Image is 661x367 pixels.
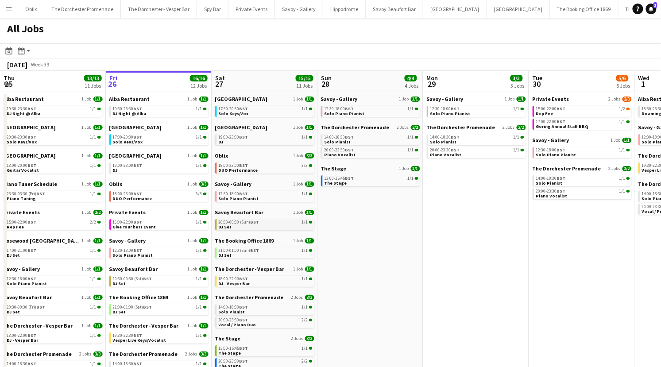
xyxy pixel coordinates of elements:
[4,124,56,131] span: Goring Hotel
[345,106,354,112] span: BST
[134,162,143,168] span: BST
[109,181,209,187] a: Oblix1 Job3/3
[321,124,420,165] div: The Dorchester Promenade2 Jobs2/214:00-18:30BST1/1Solo Pianist20:00-23:30BST1/1Piano Vocalist
[533,165,632,201] div: The Dorchester Promenade2 Jobs2/214:00-18:30BST1/1Solo Pianist20:00-23:30BST1/1Piano Vocalist
[275,0,323,18] button: Savoy - Gallery
[533,96,632,102] a: Private Events2 Jobs2/3
[487,0,550,18] button: [GEOGRAPHIC_DATA]
[28,162,37,168] span: BST
[427,124,495,131] span: The Dorchester Promenade
[321,124,390,131] span: The Dorchester Promenade
[7,134,101,144] a: 20:30-23:30BST1/1Solo Keys/Vox
[28,106,37,112] span: BST
[113,134,207,144] a: 17:30-20:30BST1/1Solo Keys/Vox
[134,106,143,112] span: BST
[430,106,524,116] a: 12:30-18:00BST1/1Solo Piano Pianist
[240,106,248,112] span: BST
[619,148,626,152] span: 1/1
[18,0,44,18] button: Oblix
[113,111,147,116] span: DJ Night @ Alba
[619,120,626,124] span: 1/1
[536,189,566,193] span: 20:00-23:30
[321,96,420,124] div: Savoy - Gallery1 Job1/112:30-18:00BST1/1Solo Piano Pianist
[4,209,103,237] div: Private Events1 Job2/215:00-22:00BST2/2Rep Fee
[451,134,460,140] span: BST
[411,97,420,102] span: 1/1
[215,209,314,237] div: Savoy Beaufort Bar1 Job1/120:30-00:30 (Sun)BST1/1DJ Set
[219,162,313,173] a: 18:00-23:00BST3/3DUO Performance
[536,119,630,129] a: 17:00-22:00BST1/1Goring Annual Staff BBQ
[323,0,366,18] button: Hippodrome
[4,96,44,102] span: Alba Restaurant
[113,224,156,230] span: Give Your best Event
[4,152,103,159] a: [GEOGRAPHIC_DATA]1 Job1/1
[533,96,569,102] span: Private Events
[536,107,566,111] span: 15:00-22:00
[215,181,314,209] div: Savoy - Gallery1 Job1/112:30-18:00BST1/1Solo Piano Pianist
[240,134,248,140] span: BST
[305,97,314,102] span: 1/1
[93,182,103,187] span: 1/1
[90,107,97,111] span: 1/1
[196,135,202,139] span: 1/1
[197,0,228,18] button: Spy Bar
[219,248,259,253] span: 21:00-01:00 (Sun)
[240,162,248,168] span: BST
[325,107,354,111] span: 12:30-18:00
[622,97,632,102] span: 2/3
[215,124,314,152] div: [GEOGRAPHIC_DATA]1 Job1/119:00-23:00BST1/1DJ
[93,97,103,102] span: 1/1
[423,0,487,18] button: [GEOGRAPHIC_DATA]
[219,219,313,229] a: 20:30-00:30 (Sun)BST1/1DJ Set
[219,107,248,111] span: 17:30-20:30
[451,147,460,153] span: BST
[325,111,365,116] span: Solo Piano Pianist
[321,165,420,172] a: The Stage1 Job1/1
[109,96,209,124] div: Alba Restaurant1 Job1/119:30-23:30BST1/1DJ Night @ Alba
[37,191,46,197] span: BST
[609,166,621,171] span: 2 Jobs
[7,162,101,173] a: 18:00-20:00BST1/1Guitar Vocalist
[294,182,303,187] span: 1 Job
[325,152,356,158] span: Piano Vocalist
[113,220,143,224] span: 16:00-22:00
[4,181,103,209] div: Piano Tuner Schedule1 Job1/123:30-03:30 (Fri)BST1/1Piano Tuning
[550,0,618,18] button: The Booking Office 1869
[219,192,248,196] span: 12:30-18:00
[215,237,274,244] span: The Booking Office 1869
[90,163,97,168] span: 1/1
[514,107,520,111] span: 1/1
[302,220,308,224] span: 1/1
[536,180,563,186] span: Solo Pianist
[215,152,314,159] a: Oblix1 Job3/3
[427,96,526,124] div: Savoy - Gallery1 Job1/112:30-18:00BST1/1Solo Piano Pianist
[4,96,103,124] div: Alba Restaurant1 Job1/119:30-23:30BST1/1DJ Night @ Alba
[321,165,420,188] div: The Stage1 Job1/113:00-15:45BST1/1The Stage
[536,188,630,198] a: 20:00-23:30BST1/1Piano Vocalist
[7,247,101,258] a: 17:00-21:00BST1/1DJ Set
[28,247,37,253] span: BST
[188,238,197,243] span: 1 Job
[4,96,103,102] a: Alba Restaurant1 Job1/1
[109,209,146,216] span: Private Events
[134,247,143,253] span: BST
[4,181,103,187] a: Piano Tuner Schedule1 Job1/1
[305,182,314,187] span: 1/1
[536,148,566,152] span: 12:30-18:00
[451,106,460,112] span: BST
[345,134,354,140] span: BST
[399,166,409,171] span: 1 Job
[219,106,313,116] a: 17:30-20:30BST1/1Solo Keys/Vox
[345,175,354,181] span: BST
[557,188,566,194] span: BST
[215,124,268,131] span: NYX Hotel
[302,107,308,111] span: 1/1
[325,135,354,139] span: 14:00-18:30
[93,125,103,130] span: 1/1
[427,124,526,160] div: The Dorchester Promenade2 Jobs2/214:00-18:30BST1/1Solo Pianist20:00-23:30BST1/1Piano Vocalist
[622,166,632,171] span: 2/2
[408,176,414,181] span: 1/1
[4,124,103,131] a: [GEOGRAPHIC_DATA]1 Job1/1
[109,181,209,209] div: Oblix1 Job3/318:00-23:00BST3/3DUO Performance
[4,237,103,266] div: Rosewood [GEOGRAPHIC_DATA]1 Job1/117:00-21:00BST1/1DJ Set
